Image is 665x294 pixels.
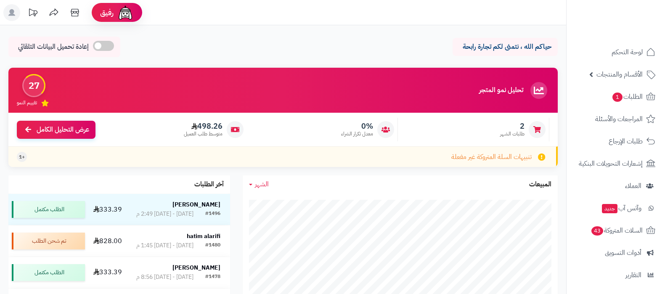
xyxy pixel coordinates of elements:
[205,241,220,250] div: #1480
[17,121,95,139] a: عرض التحليل الكامل
[479,87,523,94] h3: تحليل نمو المتجر
[37,125,89,135] span: عرض التحليل الكامل
[172,263,220,272] strong: [PERSON_NAME]
[572,87,660,107] a: الطلبات1
[612,46,643,58] span: لوحة التحكم
[595,113,643,125] span: المراجعات والأسئلة
[12,264,85,281] div: الطلب مكتمل
[591,226,603,236] span: 43
[459,42,551,52] p: حياكم الله ، نتمنى لكم تجارة رابحة
[529,181,551,188] h3: المبيعات
[136,241,193,250] div: [DATE] - [DATE] 1:45 م
[205,210,220,218] div: #1496
[19,154,25,161] span: +1
[172,200,220,209] strong: [PERSON_NAME]
[579,158,643,170] span: إشعارات التحويلات البنكية
[572,198,660,218] a: وآتس آبجديد
[184,130,223,138] span: متوسط طلب العميل
[572,131,660,151] a: طلبات الإرجاع
[572,42,660,62] a: لوحة التحكم
[612,93,623,102] span: 1
[88,194,127,225] td: 333.39
[451,152,532,162] span: تنبيهات السلة المتروكة غير مفعلة
[205,273,220,281] div: #1478
[17,99,37,106] span: تقييم النمو
[187,232,220,241] strong: hatim alarifi
[596,69,643,80] span: الأقسام والمنتجات
[136,210,193,218] div: [DATE] - [DATE] 2:49 م
[612,91,643,103] span: الطلبات
[625,269,641,281] span: التقارير
[591,225,643,236] span: السلات المتروكة
[572,176,660,196] a: العملاء
[500,122,525,131] span: 2
[341,130,373,138] span: معدل تكرار الشراء
[184,122,223,131] span: 498.26
[194,181,224,188] h3: آخر الطلبات
[12,201,85,218] div: الطلب مكتمل
[572,243,660,263] a: أدوات التسويق
[249,180,269,189] a: الشهر
[22,4,43,23] a: تحديثات المنصة
[572,220,660,241] a: السلات المتروكة43
[341,122,373,131] span: 0%
[117,4,134,21] img: ai-face.png
[255,179,269,189] span: الشهر
[136,273,193,281] div: [DATE] - [DATE] 8:56 م
[88,225,127,257] td: 828.00
[500,130,525,138] span: طلبات الشهر
[572,265,660,285] a: التقارير
[572,154,660,174] a: إشعارات التحويلات البنكية
[601,202,641,214] span: وآتس آب
[605,247,641,259] span: أدوات التسويق
[609,135,643,147] span: طلبات الإرجاع
[100,8,114,18] span: رفيق
[88,257,127,288] td: 333.39
[18,42,89,52] span: إعادة تحميل البيانات التلقائي
[12,233,85,249] div: تم شحن الطلب
[625,180,641,192] span: العملاء
[602,204,617,213] span: جديد
[572,109,660,129] a: المراجعات والأسئلة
